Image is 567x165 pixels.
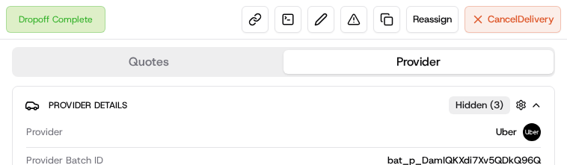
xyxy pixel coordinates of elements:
[523,123,541,141] img: uber-new-logo.jpeg
[413,13,452,26] span: Reassign
[26,125,63,139] span: Provider
[283,50,554,74] button: Provider
[15,15,45,45] img: Nash
[456,99,503,112] span: Hidden ( 3 )
[25,93,542,117] button: Provider DetailsHidden (3)
[105,54,181,66] a: Powered byPylon
[13,50,283,74] button: Quotes
[496,125,517,139] span: Uber
[465,6,561,33] button: CancelDelivery
[449,96,530,114] button: Hidden (3)
[488,13,554,26] span: Cancel Delivery
[149,55,181,66] span: Pylon
[406,6,459,33] button: Reassign
[49,99,127,111] span: Provider Details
